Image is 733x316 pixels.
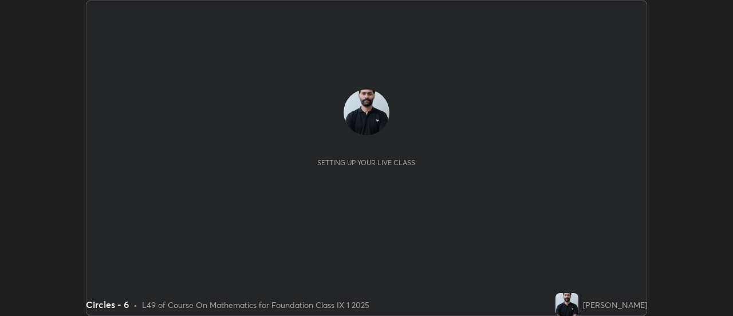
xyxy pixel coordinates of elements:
[86,298,129,311] div: Circles - 6
[555,293,578,316] img: e085ba1f86984e2686c0a7d087b7734a.jpg
[344,89,389,135] img: e085ba1f86984e2686c0a7d087b7734a.jpg
[583,299,647,311] div: [PERSON_NAME]
[142,299,369,311] div: L49 of Course On Mathematics for Foundation Class IX 1 2025
[317,158,415,167] div: Setting up your live class
[133,299,137,311] div: •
